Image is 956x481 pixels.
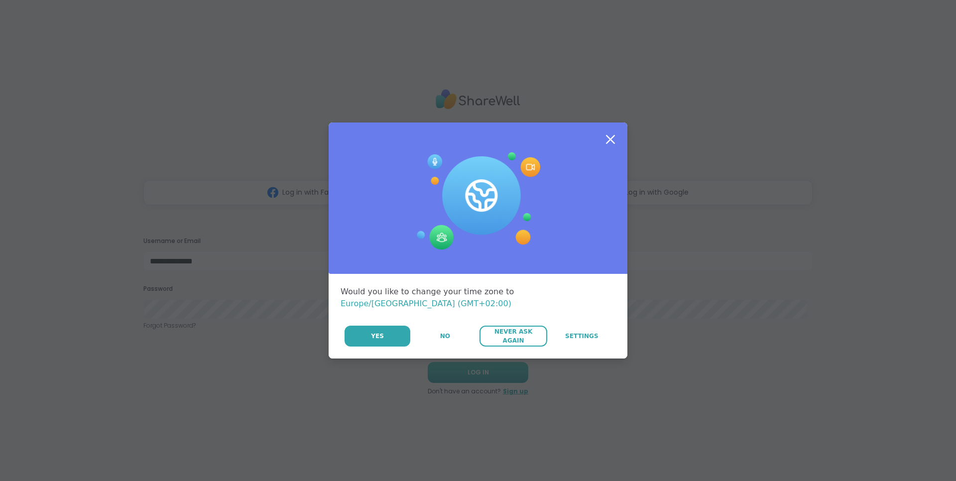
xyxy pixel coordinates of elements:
[411,326,478,347] button: No
[548,326,615,347] a: Settings
[341,286,615,310] div: Would you like to change your time zone to
[341,299,511,308] span: Europe/[GEOGRAPHIC_DATA] (GMT+02:00)
[345,326,410,347] button: Yes
[440,332,450,341] span: No
[479,326,547,347] button: Never Ask Again
[565,332,598,341] span: Settings
[371,332,384,341] span: Yes
[416,152,540,250] img: Session Experience
[484,327,542,345] span: Never Ask Again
